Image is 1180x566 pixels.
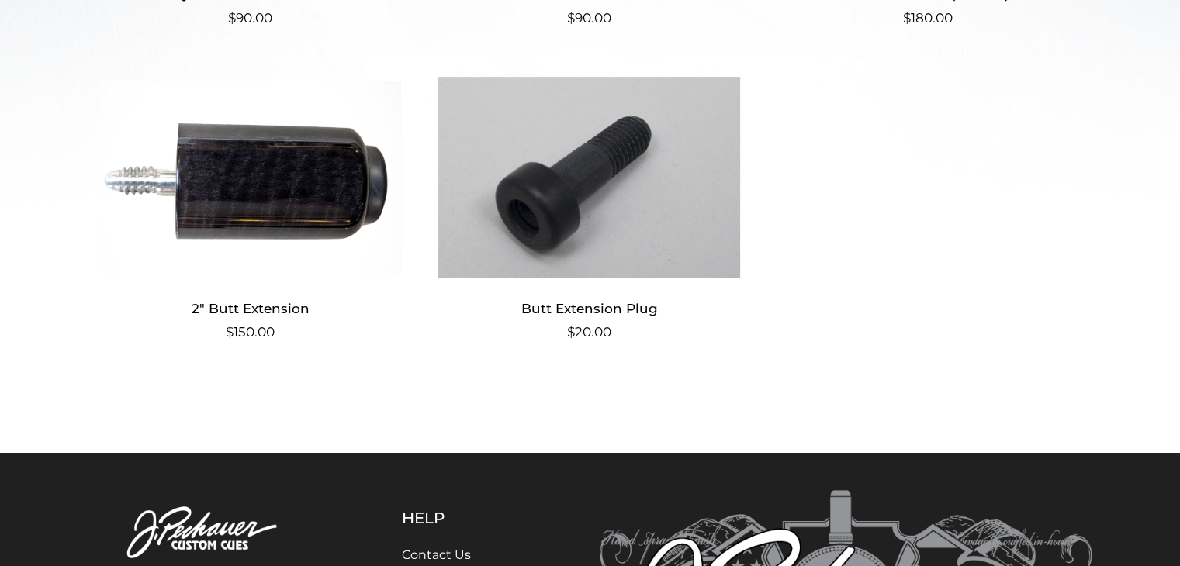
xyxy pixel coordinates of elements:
[438,72,740,281] img: Butt Extension Plug
[438,294,740,323] h2: Butt Extension Plug
[903,10,911,26] span: $
[567,324,575,340] span: $
[567,324,611,340] bdi: 20.00
[402,509,522,527] h5: Help
[402,547,471,562] a: Contact Us
[100,294,402,323] h2: 2″ Butt Extension
[100,72,402,343] a: 2″ Butt Extension $150.00
[226,324,234,340] span: $
[228,10,272,26] bdi: 90.00
[903,10,953,26] bdi: 180.00
[228,10,236,26] span: $
[567,10,611,26] bdi: 90.00
[226,324,275,340] bdi: 150.00
[100,72,402,281] img: 2" Butt Extension
[438,72,740,343] a: Butt Extension Plug $20.00
[567,10,575,26] span: $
